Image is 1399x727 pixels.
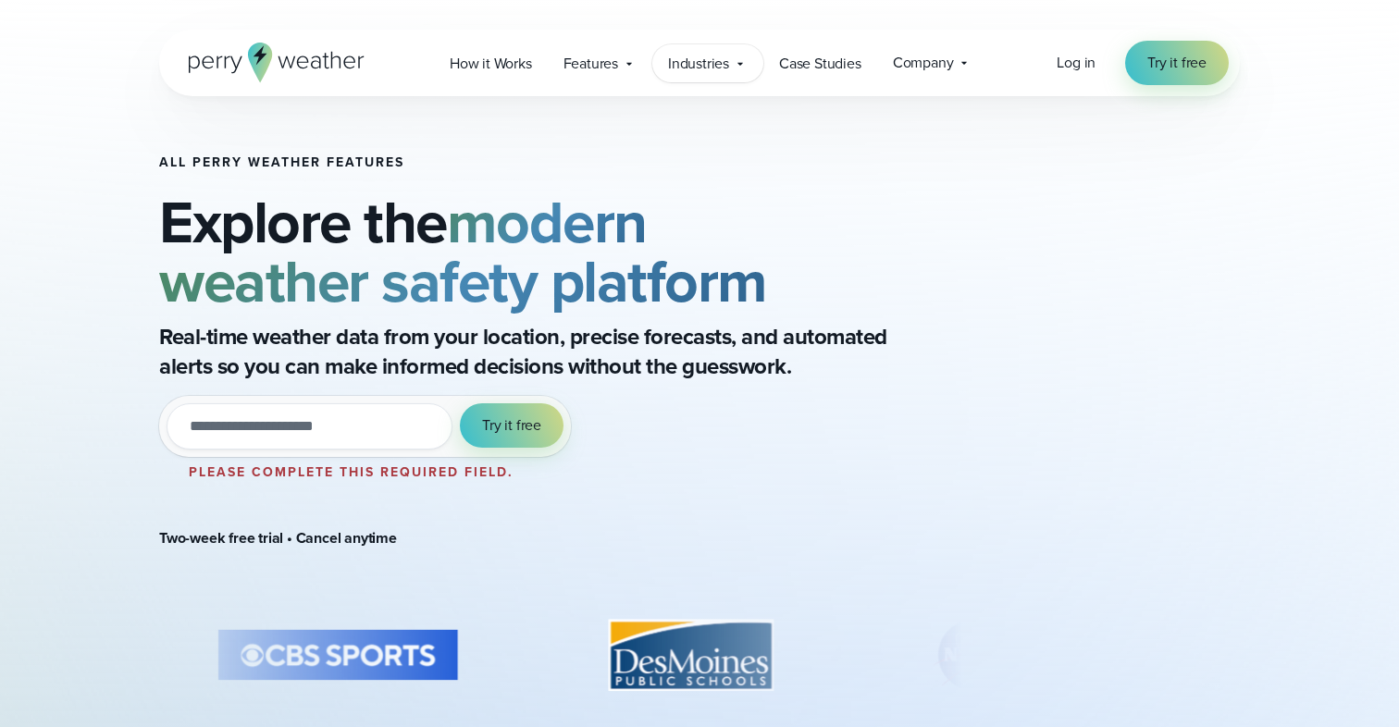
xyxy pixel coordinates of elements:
[559,609,822,701] img: Des-Moines-Public-Schools.svg
[910,609,1040,701] div: 1 of 8
[434,44,548,82] a: How it Works
[563,53,618,75] span: Features
[159,609,962,710] div: slideshow
[893,52,954,74] span: Company
[206,609,469,701] img: CBS-Sports.svg
[159,179,767,325] strong: modern weather safety platform
[668,53,729,75] span: Industries
[1057,52,1096,74] a: Log in
[159,322,899,381] p: Real-time weather data from your location, precise forecasts, and automated alerts so you can mak...
[779,53,861,75] span: Case Studies
[159,155,962,170] h1: All Perry Weather Features
[206,609,469,701] div: 7 of 8
[1057,52,1096,73] span: Log in
[1147,52,1207,74] span: Try it free
[159,192,962,311] h2: Explore the
[482,414,541,437] span: Try it free
[910,609,1040,701] img: NASA.svg
[763,44,877,82] a: Case Studies
[460,403,563,448] button: Try it free
[189,462,514,482] label: Please complete this required field.
[1125,41,1229,85] a: Try it free
[450,53,532,75] span: How it Works
[159,527,397,548] strong: Two-week free trial • Cancel anytime
[559,609,822,701] div: 8 of 8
